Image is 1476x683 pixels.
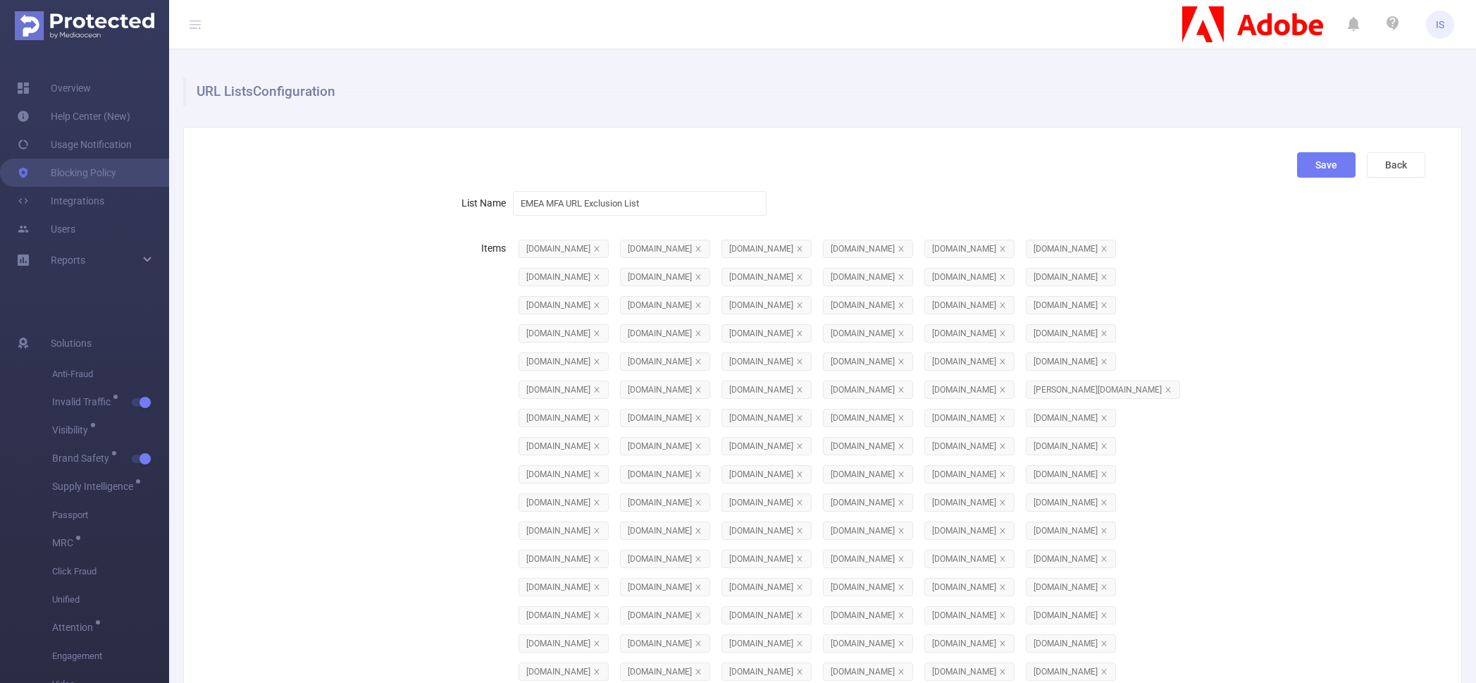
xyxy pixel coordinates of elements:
span: [DOMAIN_NAME] [628,328,692,338]
i: icon: close [695,358,702,365]
i: icon: close [593,668,600,675]
i: icon: close [898,358,905,365]
span: Reports [51,254,85,266]
span: [DOMAIN_NAME] [526,667,590,677]
span: Visibility [52,425,93,435]
i: icon: close [1100,443,1108,450]
span: [DOMAIN_NAME] [1034,498,1098,507]
span: Supply Intelligence [52,481,138,491]
i: icon: close [796,499,803,506]
span: [DOMAIN_NAME] [1034,328,1098,338]
span: [DOMAIN_NAME] [729,610,793,620]
i: icon: close [999,414,1006,422]
span: [DOMAIN_NAME] [729,441,793,451]
span: [DOMAIN_NAME] [932,639,996,648]
i: icon: close [898,302,905,309]
a: Reports [51,246,85,274]
span: [DOMAIN_NAME] [729,554,793,564]
span: Click Fraud [52,558,169,586]
label: List Name [461,197,513,209]
span: [DOMAIN_NAME] [831,498,895,507]
a: Users [17,215,75,243]
i: icon: close [999,584,1006,591]
span: [DOMAIN_NAME] [1034,610,1098,620]
i: icon: close [695,386,702,393]
span: [DOMAIN_NAME] [628,385,692,395]
span: [DOMAIN_NAME] [932,610,996,620]
span: [DOMAIN_NAME] [526,328,590,338]
i: icon: close [898,499,905,506]
i: icon: close [796,584,803,591]
span: Engagement [52,642,169,670]
i: icon: close [898,273,905,281]
span: [DOMAIN_NAME] [831,244,895,254]
i: icon: close [593,386,600,393]
span: [DOMAIN_NAME] [729,300,793,310]
span: [DOMAIN_NAME] [729,328,793,338]
i: icon: close [695,245,702,252]
span: [DOMAIN_NAME] [628,469,692,479]
i: icon: close [999,358,1006,365]
i: icon: close [898,443,905,450]
i: icon: close [898,527,905,534]
span: [DOMAIN_NAME] [1034,667,1098,677]
i: icon: close [593,584,600,591]
i: icon: close [695,414,702,422]
span: [DOMAIN_NAME] [1034,441,1098,451]
span: [DOMAIN_NAME] [932,582,996,592]
button: Back [1367,152,1425,178]
span: [DOMAIN_NAME] [932,498,996,507]
img: Protected Media [15,11,154,40]
i: icon: close [695,471,702,478]
span: [DOMAIN_NAME] [628,526,692,536]
a: Usage Notification [17,130,132,159]
span: [DOMAIN_NAME] [932,272,996,282]
span: [DOMAIN_NAME] [729,244,793,254]
span: [DOMAIN_NAME] [932,469,996,479]
span: [DOMAIN_NAME] [628,554,692,564]
span: [DOMAIN_NAME] [628,441,692,451]
i: icon: close [1100,414,1108,422]
i: icon: close [593,245,600,252]
span: [DOMAIN_NAME] [628,639,692,648]
i: icon: close [593,555,600,562]
span: [DOMAIN_NAME] [526,469,590,479]
i: icon: close [1100,555,1108,562]
span: [DOMAIN_NAME] [1034,357,1098,367]
span: [DOMAIN_NAME] [831,639,895,648]
span: [DOMAIN_NAME] [831,328,895,338]
span: Unified [52,586,169,614]
span: [DOMAIN_NAME] [932,357,996,367]
i: icon: close [695,302,702,309]
i: icon: close [1100,471,1108,478]
i: icon: close [898,245,905,252]
i: icon: close [796,358,803,365]
span: [DOMAIN_NAME] [1034,300,1098,310]
i: icon: close [898,584,905,591]
i: icon: close [593,273,600,281]
span: [DOMAIN_NAME] [831,300,895,310]
i: icon: close [796,555,803,562]
i: icon: close [796,640,803,647]
i: icon: close [593,358,600,365]
i: icon: close [1100,640,1108,647]
span: IS [1436,11,1444,39]
i: icon: close [898,330,905,337]
i: icon: close [999,245,1006,252]
span: Invalid Traffic [52,397,116,407]
span: Solutions [51,329,92,357]
span: [DOMAIN_NAME] [628,610,692,620]
i: icon: close [695,640,702,647]
i: icon: close [999,330,1006,337]
span: Brand Safety [52,453,114,463]
i: icon: close [796,302,803,309]
span: [DOMAIN_NAME] [628,300,692,310]
span: [DOMAIN_NAME] [729,385,793,395]
i: icon: close [1100,330,1108,337]
span: [DOMAIN_NAME] [932,328,996,338]
span: [DOMAIN_NAME] [729,526,793,536]
i: icon: close [695,330,702,337]
i: icon: close [898,612,905,619]
span: [DOMAIN_NAME] [526,300,590,310]
span: [DOMAIN_NAME] [729,469,793,479]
